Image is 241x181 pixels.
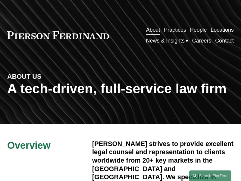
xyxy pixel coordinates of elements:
[146,35,188,46] a: folder dropdown
[146,36,185,46] span: News & Insights
[192,35,211,46] a: Careers
[7,73,42,80] strong: ABOUT US
[164,24,186,35] a: Practices
[215,35,234,46] a: Contact
[7,140,51,151] span: Overview
[211,24,234,35] a: Locations
[7,81,234,96] h1: A tech-driven, full-service law firm
[189,170,231,181] a: Search this site
[146,24,160,35] a: About
[190,24,207,35] a: People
